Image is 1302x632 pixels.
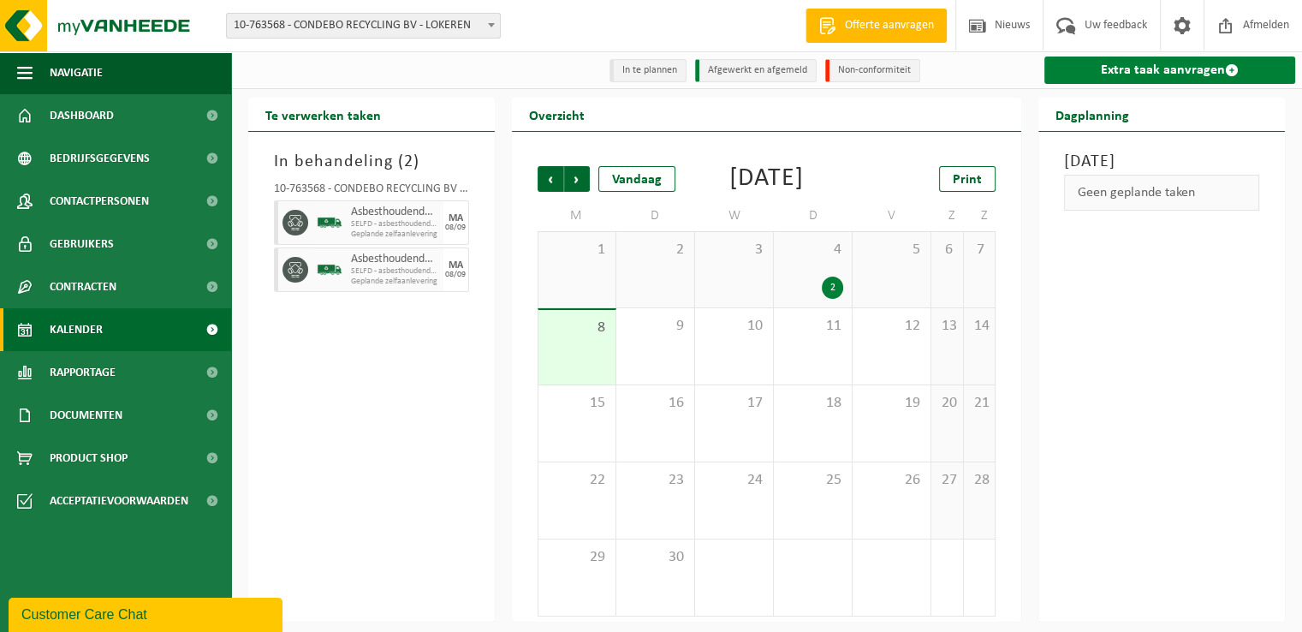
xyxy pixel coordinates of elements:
[695,59,817,82] li: Afgewerkt en afgemeld
[538,166,563,192] span: Vorige
[782,394,843,413] span: 18
[940,241,954,259] span: 6
[853,200,931,231] td: V
[50,265,116,308] span: Contracten
[625,548,686,567] span: 30
[625,241,686,259] span: 2
[50,351,116,394] span: Rapportage
[704,471,764,490] span: 24
[822,277,843,299] div: 2
[609,59,687,82] li: In te plannen
[729,166,804,192] div: [DATE]
[953,173,982,187] span: Print
[404,153,413,170] span: 2
[50,180,149,223] span: Contactpersonen
[940,471,954,490] span: 27
[806,9,947,43] a: Offerte aanvragen
[964,200,996,231] td: Z
[861,471,922,490] span: 26
[625,471,686,490] span: 23
[861,394,922,413] span: 19
[625,394,686,413] span: 16
[782,471,843,490] span: 25
[512,98,602,131] h2: Overzicht
[1038,98,1146,131] h2: Dagplanning
[351,253,439,266] span: Asbesthoudende bouwmaterialen cementgebonden (hechtgebonden)
[841,17,938,34] span: Offerte aanvragen
[274,149,469,175] h3: In behandeling ( )
[274,183,469,200] div: 10-763568 - CONDEBO RECYCLING BV - LOKEREN
[972,471,987,490] span: 28
[547,394,607,413] span: 15
[625,317,686,336] span: 9
[547,471,607,490] span: 22
[351,206,439,219] span: Asbesthoudende bouwmaterialen cementgebonden (hechtgebonden)
[547,241,607,259] span: 1
[1064,175,1259,211] div: Geen geplande taken
[449,260,463,271] div: MA
[616,200,695,231] td: D
[861,241,922,259] span: 5
[704,241,764,259] span: 3
[317,210,342,236] img: BL-SO-LV
[50,437,128,480] span: Product Shop
[774,200,853,231] td: D
[782,317,843,336] span: 11
[972,317,987,336] span: 14
[538,200,616,231] td: M
[50,94,114,137] span: Dashboard
[1064,149,1259,175] h3: [DATE]
[226,13,501,39] span: 10-763568 - CONDEBO RECYCLING BV - LOKEREN
[825,59,920,82] li: Non-conformiteit
[449,213,463,224] div: MA
[861,317,922,336] span: 12
[445,224,466,232] div: 08/09
[9,594,286,632] iframe: chat widget
[50,137,150,180] span: Bedrijfsgegevens
[598,166,675,192] div: Vandaag
[940,394,954,413] span: 20
[931,200,963,231] td: Z
[704,394,764,413] span: 17
[940,317,954,336] span: 13
[445,271,466,279] div: 08/09
[547,548,607,567] span: 29
[351,230,439,240] span: Geplande zelfaanlevering
[227,14,500,38] span: 10-763568 - CONDEBO RECYCLING BV - LOKEREN
[972,241,987,259] span: 7
[939,166,996,192] a: Print
[351,266,439,277] span: SELFD - asbesthoudende bouwmaterialen cementgebonden (HGB)
[351,219,439,230] span: SELFD - asbesthoudende bouwmaterialen cementgebonden (HGB)
[50,223,114,265] span: Gebruikers
[782,241,843,259] span: 4
[695,200,774,231] td: W
[972,394,987,413] span: 21
[50,51,103,94] span: Navigatie
[704,317,764,336] span: 10
[351,277,439,287] span: Geplande zelfaanlevering
[50,480,188,522] span: Acceptatievoorwaarden
[50,394,122,437] span: Documenten
[564,166,590,192] span: Volgende
[248,98,398,131] h2: Te verwerken taken
[50,308,103,351] span: Kalender
[317,257,342,283] img: BL-SO-LV
[1044,57,1295,84] a: Extra taak aanvragen
[547,319,607,337] span: 8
